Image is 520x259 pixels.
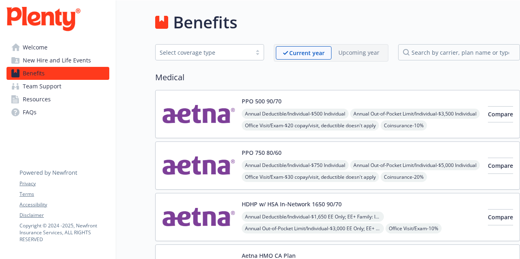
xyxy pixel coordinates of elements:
span: Benefits [23,67,45,80]
a: Privacy [19,180,109,187]
span: Upcoming year [331,46,386,60]
img: Aetna Inc carrier logo [162,148,235,183]
span: Annual Out-of-Pocket Limit/Individual - $3,500 Individual [350,109,480,119]
span: Annual Out-of-Pocket Limit/Individual - $5,000 Individual [350,160,480,170]
img: Aetna Inc carrier logo [162,200,235,234]
img: Aetna Inc carrier logo [162,97,235,131]
span: Compare [488,110,513,118]
p: Upcoming year [338,48,379,57]
span: New Hire and Life Events [23,54,91,67]
a: Terms [19,191,109,198]
a: Benefits [6,67,109,80]
span: Resources [23,93,51,106]
span: Office Visit/Exam - $20 copay/visit, deductible doesn't apply [242,120,379,131]
a: Welcome [6,41,109,54]
a: FAQs [6,106,109,119]
a: Resources [6,93,109,106]
span: Office Visit/Exam - 10% [386,223,442,233]
a: Team Support [6,80,109,93]
a: New Hire and Life Events [6,54,109,67]
h2: Medical [155,71,520,83]
input: search by carrier, plan name or type [398,44,520,60]
span: Coinsurance - 10% [381,120,427,131]
h1: Benefits [173,10,237,34]
span: Team Support [23,80,61,93]
span: Compare [488,162,513,169]
div: Select coverage type [160,48,247,57]
span: Coinsurance - 20% [381,172,427,182]
span: FAQs [23,106,37,119]
button: Compare [488,106,513,122]
span: Annual Deductible/Individual - $500 Individual [242,109,349,119]
span: Annual Out-of-Pocket Limit/Individual - $3,000 EE Only; EE+ Family: Individual $3,400 [242,223,384,233]
p: Current year [289,49,325,57]
a: Disclaimer [19,212,109,219]
button: HDHP w/ HSA In-Network 1650 90/70 [242,200,342,208]
span: Welcome [23,41,48,54]
span: Compare [488,213,513,221]
button: PPO 500 90/70 [242,97,282,105]
span: Annual Deductible/Individual - $750 Individual [242,160,349,170]
button: Compare [488,158,513,174]
a: Accessibility [19,201,109,208]
span: Office Visit/Exam - $30 copay/visit, deductible doesn't apply [242,172,379,182]
p: Copyright © 2024 - 2025 , Newfront Insurance Services, ALL RIGHTS RESERVED [19,222,109,243]
span: Annual Deductible/Individual - $1,650 EE Only; EE+ Family: Individual $3,300 [242,212,384,222]
button: PPO 750 80/60 [242,148,282,157]
button: Compare [488,209,513,225]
